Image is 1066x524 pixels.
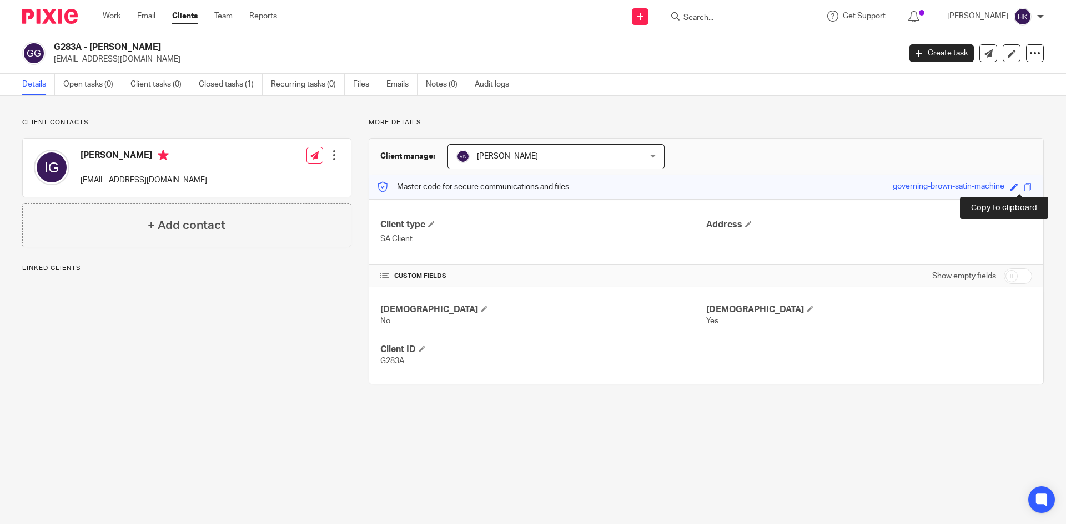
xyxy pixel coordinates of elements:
a: Files [353,74,378,95]
a: Open tasks (0) [63,74,122,95]
a: Details [22,74,55,95]
p: [EMAIL_ADDRESS][DOMAIN_NAME] [81,175,207,186]
a: Client tasks (0) [130,74,190,95]
h4: [DEMOGRAPHIC_DATA] [706,304,1032,316]
span: No [380,317,390,325]
h4: [DEMOGRAPHIC_DATA] [380,304,706,316]
p: [PERSON_NAME] [947,11,1008,22]
div: governing-brown-satin-machine [893,181,1004,194]
a: Emails [386,74,418,95]
h4: Client ID [380,344,706,355]
img: svg%3E [34,150,69,185]
h4: CUSTOM FIELDS [380,272,706,281]
img: svg%3E [456,150,470,163]
span: [PERSON_NAME] [477,152,538,160]
a: Create task [909,44,974,62]
img: svg%3E [1014,8,1032,26]
span: Get Support [843,12,886,20]
a: Reports [249,11,277,22]
span: Yes [706,317,718,325]
img: svg%3E [22,42,46,65]
a: Closed tasks (1) [199,74,263,95]
a: Work [103,11,120,22]
i: Primary [158,150,169,161]
p: Client contacts [22,118,351,127]
p: More details [369,118,1044,127]
input: Search [682,13,782,23]
img: Pixie [22,9,78,24]
p: [EMAIL_ADDRESS][DOMAIN_NAME] [54,54,893,65]
a: Clients [172,11,198,22]
label: Show empty fields [932,271,996,282]
a: Email [137,11,155,22]
a: Notes (0) [426,74,466,95]
p: SA Client [380,233,706,245]
h4: + Add contact [148,217,225,234]
h4: Client type [380,219,706,231]
p: Linked clients [22,264,351,273]
span: G283A [380,357,404,365]
h2: G283A - [PERSON_NAME] [54,42,725,53]
h3: Client manager [380,151,436,162]
h4: [PERSON_NAME] [81,150,207,164]
a: Team [214,11,233,22]
a: Recurring tasks (0) [271,74,345,95]
p: Master code for secure communications and files [378,181,569,192]
h4: Address [706,219,1032,231]
a: Audit logs [475,74,517,95]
